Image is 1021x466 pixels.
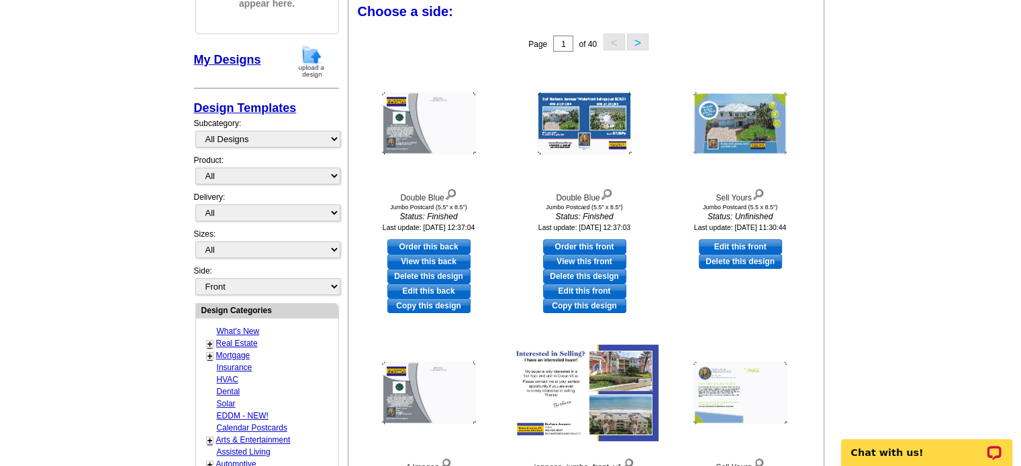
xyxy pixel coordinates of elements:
[694,223,787,231] small: Last update: [DATE] 11:30:44
[194,154,339,191] div: Product:
[207,351,213,361] a: +
[603,34,625,50] button: <
[382,362,476,424] img: 4 Images
[538,93,632,155] img: Double Blue
[216,435,291,445] a: Arts & Entertainment
[217,447,271,457] a: Assisted Living
[217,411,269,420] a: EDDM - NEW!
[543,269,626,284] a: Delete this design
[383,223,475,231] small: Last update: [DATE] 12:37:04
[355,204,503,211] div: Jumbo Postcard (5.5" x 8.5")
[693,93,787,155] img: Sell Yours
[667,186,814,204] div: Sell Yours
[832,424,1021,466] iframe: LiveChat chat widget
[752,186,765,200] img: view design details
[194,117,339,154] div: Subcategory:
[543,298,626,313] a: Copy this design
[543,239,626,254] a: use this design
[382,93,476,155] img: Double Blue
[579,40,597,49] span: of 40
[543,284,626,298] a: edit this design
[194,191,339,228] div: Delivery:
[693,362,787,424] img: Sell Yours
[444,186,457,200] img: view design details
[294,44,329,78] img: upload-design
[194,228,339,265] div: Sizes:
[217,387,240,396] a: Dental
[511,345,659,441] img: jenness_jumbo_front_v1
[217,327,260,336] a: What's New
[194,53,261,66] a: My Designs
[217,399,236,408] a: Solar
[216,351,250,360] a: Mortgage
[194,265,339,296] div: Side:
[355,186,503,204] div: Double Blue
[387,298,471,313] a: Copy this design
[387,254,471,269] a: View this back
[217,363,252,372] a: Insurance
[528,40,547,49] span: Page
[511,211,659,223] i: Status: Finished
[217,423,287,432] a: Calendar Postcards
[387,284,471,298] a: edit this design
[387,269,471,284] a: Delete this design
[358,4,453,19] span: Choose a side:
[627,34,648,50] button: >
[216,339,258,348] a: Real Estate
[194,101,297,115] a: Design Templates
[217,375,238,384] a: HVAC
[538,223,631,231] small: Last update: [DATE] 12:37:03
[600,186,613,200] img: view design details
[355,211,503,223] i: Status: Finished
[207,435,213,446] a: +
[196,304,338,316] div: Design Categories
[667,211,814,223] i: Status: Unfinished
[387,239,471,254] a: use this design
[699,239,782,254] a: use this design
[699,254,782,269] a: Delete this design
[667,204,814,211] div: Jumbo Postcard (5.5 x 8.5")
[207,339,213,349] a: +
[543,254,626,269] a: View this front
[511,186,659,204] div: Double Blue
[511,204,659,211] div: Jumbo Postcard (5.5" x 8.5")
